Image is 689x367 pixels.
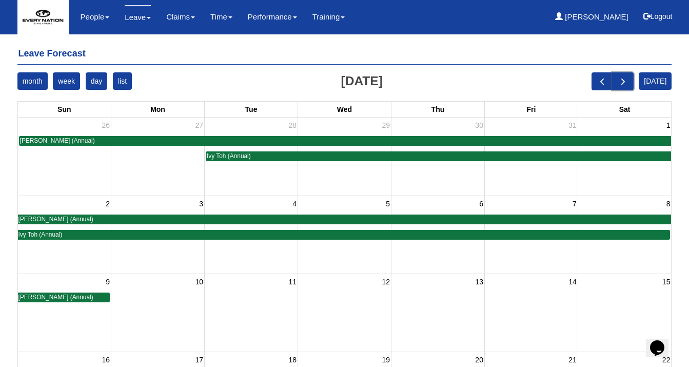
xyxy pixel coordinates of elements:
span: 10 [194,276,204,288]
span: [PERSON_NAME] (Annual) [18,294,93,301]
button: day [86,72,108,90]
span: 22 [661,354,672,366]
a: [PERSON_NAME] (Annual) [18,293,110,302]
button: Logout [636,4,680,29]
span: 8 [665,198,672,210]
span: 30 [474,119,484,131]
span: Ivy Toh (Annual) [18,231,63,238]
span: 1 [665,119,672,131]
a: [PERSON_NAME] (Annual) [19,136,672,146]
span: 17 [194,354,204,366]
span: 28 [287,119,298,131]
h2: [DATE] [341,74,383,88]
button: next [612,72,633,90]
h4: Leave Forecast [17,44,672,65]
span: 29 [381,119,391,131]
button: [DATE] [639,72,672,90]
button: prev [592,72,613,90]
a: [PERSON_NAME] (Annual) [18,215,672,224]
span: 2 [105,198,111,210]
span: 27 [194,119,204,131]
span: 13 [474,276,484,288]
span: 26 [101,119,111,131]
a: [PERSON_NAME] [555,5,628,29]
span: 14 [567,276,578,288]
span: Tue [245,105,258,113]
a: Performance [248,5,297,29]
span: [PERSON_NAME] (Annual) [18,216,93,223]
span: 6 [478,198,484,210]
span: Sun [57,105,71,113]
span: 18 [287,354,298,366]
a: Time [210,5,232,29]
span: Fri [526,105,536,113]
button: list [113,72,132,90]
span: 21 [567,354,578,366]
span: 7 [572,198,578,210]
span: 15 [661,276,672,288]
a: Claims [166,5,195,29]
span: 20 [474,354,484,366]
span: Wed [337,105,352,113]
a: Ivy Toh (Annual) [206,151,671,161]
span: 4 [291,198,298,210]
a: People [81,5,110,29]
span: 16 [101,354,111,366]
span: Mon [150,105,165,113]
span: 12 [381,276,391,288]
span: 11 [287,276,298,288]
span: 5 [385,198,391,210]
span: Thu [431,105,445,113]
span: 9 [105,276,111,288]
span: [PERSON_NAME] (Annual) [20,137,95,144]
span: 19 [381,354,391,366]
a: Training [312,5,345,29]
iframe: chat widget [646,326,679,357]
span: 31 [567,119,578,131]
button: month [17,72,48,90]
a: Leave [125,5,151,29]
span: Ivy Toh (Annual) [207,152,251,160]
button: week [53,72,80,90]
span: 3 [198,198,204,210]
a: Ivy Toh (Annual) [18,230,671,240]
span: Sat [619,105,631,113]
